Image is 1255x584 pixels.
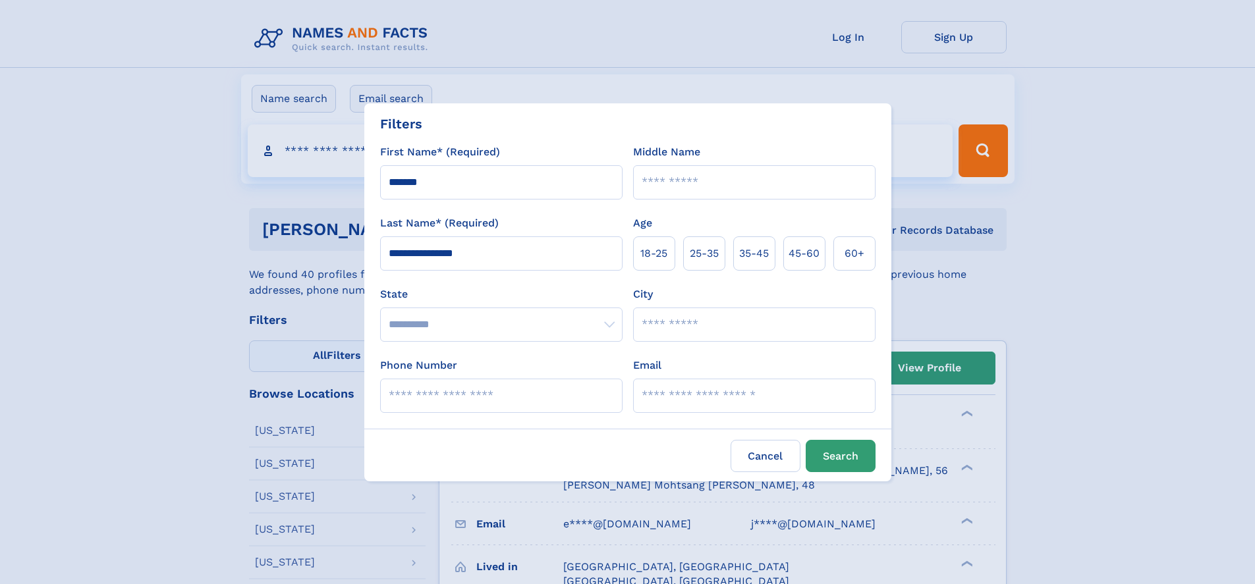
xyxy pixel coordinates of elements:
label: Cancel [731,440,800,472]
span: 35‑45 [739,246,769,261]
label: Age [633,215,652,231]
label: Email [633,358,661,373]
label: Middle Name [633,144,700,160]
label: City [633,286,653,302]
button: Search [806,440,876,472]
div: Filters [380,114,422,134]
label: Phone Number [380,358,457,373]
label: First Name* (Required) [380,144,500,160]
span: 18‑25 [640,246,667,261]
label: State [380,286,623,302]
span: 60+ [845,246,864,261]
span: 45‑60 [789,246,820,261]
span: 25‑35 [690,246,719,261]
label: Last Name* (Required) [380,215,499,231]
